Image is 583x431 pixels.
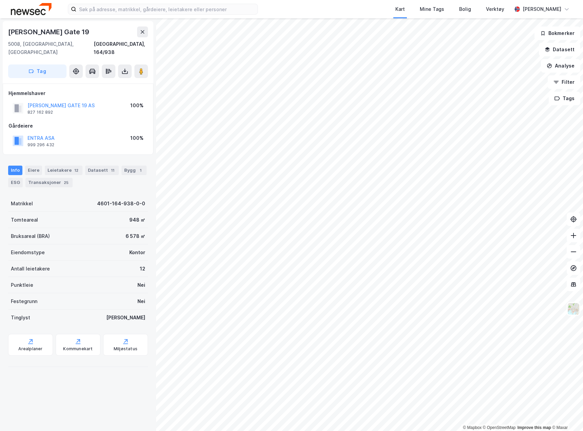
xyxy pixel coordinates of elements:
div: 4601-164-938-0-0 [97,200,145,208]
div: [PERSON_NAME] Gate 19 [8,26,91,37]
div: [PERSON_NAME] [106,314,145,322]
img: Z [567,302,580,315]
button: Tags [549,92,580,105]
div: Bygg [121,166,147,175]
div: Bolig [459,5,471,13]
div: 999 296 432 [27,142,54,148]
div: 1 [137,167,144,174]
div: Kontor [129,248,145,257]
div: [PERSON_NAME] [523,5,561,13]
div: 948 ㎡ [129,216,145,224]
img: newsec-logo.f6e21ccffca1b3a03d2d.png [11,3,52,15]
div: Eiere [25,166,42,175]
div: Arealplaner [18,346,42,352]
div: Leietakere [45,166,82,175]
div: Kart [395,5,405,13]
button: Datasett [539,43,580,56]
div: Transaksjoner [25,178,73,187]
div: Punktleie [11,281,33,289]
div: Eiendomstype [11,248,45,257]
div: Verktøy [486,5,504,13]
a: Mapbox [463,425,482,430]
iframe: Chat Widget [549,398,583,431]
button: Filter [548,75,580,89]
div: Mine Tags [420,5,444,13]
button: Tag [8,64,67,78]
div: Miljøstatus [114,346,137,352]
input: Søk på adresse, matrikkel, gårdeiere, leietakere eller personer [76,4,258,14]
div: Kommunekart [63,346,93,352]
div: 6 578 ㎡ [126,232,145,240]
div: 25 [62,179,70,186]
div: Bruksareal (BRA) [11,232,50,240]
div: 827 162 892 [27,110,53,115]
div: Antall leietakere [11,265,50,273]
a: OpenStreetMap [483,425,516,430]
div: 5008, [GEOGRAPHIC_DATA], [GEOGRAPHIC_DATA] [8,40,94,56]
div: Nei [137,281,145,289]
div: 12 [140,265,145,273]
div: 100% [130,134,144,142]
div: ESG [8,178,23,187]
div: Tinglyst [11,314,30,322]
div: Info [8,166,22,175]
div: 12 [73,167,80,174]
div: Tomteareal [11,216,38,224]
div: [GEOGRAPHIC_DATA], 164/938 [94,40,148,56]
div: Festegrunn [11,297,37,305]
div: Hjemmelshaver [8,89,148,97]
div: Nei [137,297,145,305]
div: Datasett [85,166,119,175]
div: Matrikkel [11,200,33,208]
div: 11 [109,167,116,174]
div: 100% [130,101,144,110]
button: Bokmerker [534,26,580,40]
a: Improve this map [518,425,551,430]
button: Analyse [541,59,580,73]
div: Gårdeiere [8,122,148,130]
